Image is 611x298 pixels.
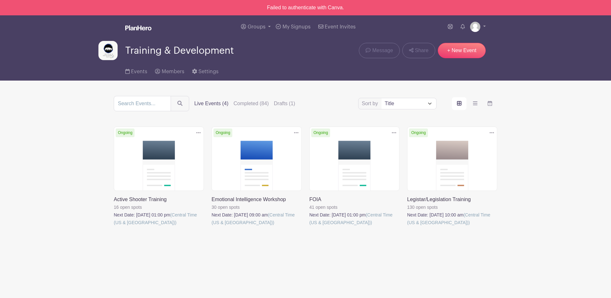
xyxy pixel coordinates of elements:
label: Drafts (1) [274,100,295,107]
a: Groups [238,15,273,38]
input: Search Events... [114,96,171,111]
span: Members [162,69,184,74]
a: + New Event [438,43,486,58]
span: Share [415,47,429,54]
div: order and view [452,97,497,110]
a: Settings [192,60,219,81]
span: Event Invites [325,24,356,29]
a: Events [125,60,147,81]
a: Event Invites [316,15,358,38]
a: Members [155,60,184,81]
span: Groups [248,24,266,29]
span: Message [372,47,393,54]
span: Settings [198,69,219,74]
span: Training & Development [125,45,234,56]
a: Share [402,43,435,58]
label: Completed (84) [234,100,269,107]
img: logo_white-6c42ec7e38ccf1d336a20a19083b03d10ae64f83f12c07503d8b9e83406b4c7d.svg [125,25,151,30]
a: Message [359,43,399,58]
label: Live Events (4) [194,100,228,107]
img: default-ce2991bfa6775e67f084385cd625a349d9dcbb7a52a09fb2fda1e96e2d18dcdb.png [470,22,480,32]
span: Events [131,69,147,74]
div: filters [194,100,300,107]
img: T&D%20Logo.jpg [98,41,118,60]
a: My Signups [273,15,313,38]
span: My Signups [282,24,311,29]
label: Sort by [362,100,380,107]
